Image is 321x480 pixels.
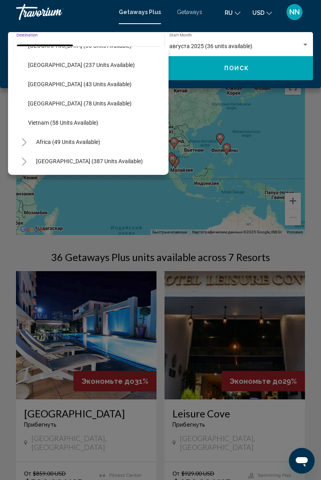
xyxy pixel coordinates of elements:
[289,448,315,474] iframe: Кнопка запуска окна обмена сообщениями
[32,133,104,151] button: Africa (49 units available)
[24,113,102,132] button: Vietnam (58 units available)
[119,9,161,15] a: Getaways Plus
[28,62,135,68] span: [GEOGRAPHIC_DATA] (237 units available)
[24,75,136,93] button: [GEOGRAPHIC_DATA] (43 units available)
[252,7,272,18] button: Change currency
[225,10,233,16] span: ru
[16,134,32,150] button: Toggle Africa (49 units available)
[225,7,240,18] button: Change language
[36,158,143,164] span: [GEOGRAPHIC_DATA] (387 units available)
[28,119,98,126] span: Vietnam (58 units available)
[284,4,305,20] button: User Menu
[28,100,132,107] span: [GEOGRAPHIC_DATA] (78 units available)
[32,152,147,170] button: [GEOGRAPHIC_DATA] (387 units available)
[289,8,300,16] span: NN
[28,81,132,87] span: [GEOGRAPHIC_DATA] (43 units available)
[169,43,252,49] span: августа 2025 (36 units available)
[224,65,250,72] span: Поиск
[24,56,139,74] button: [GEOGRAPHIC_DATA] (237 units available)
[16,4,111,20] a: Travorium
[16,153,32,169] button: Toggle Middle East (387 units available)
[160,56,313,80] button: Поиск
[24,94,136,113] button: [GEOGRAPHIC_DATA] (78 units available)
[177,9,202,15] a: Getaways
[36,139,100,145] span: Africa (49 units available)
[252,10,264,16] span: USD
